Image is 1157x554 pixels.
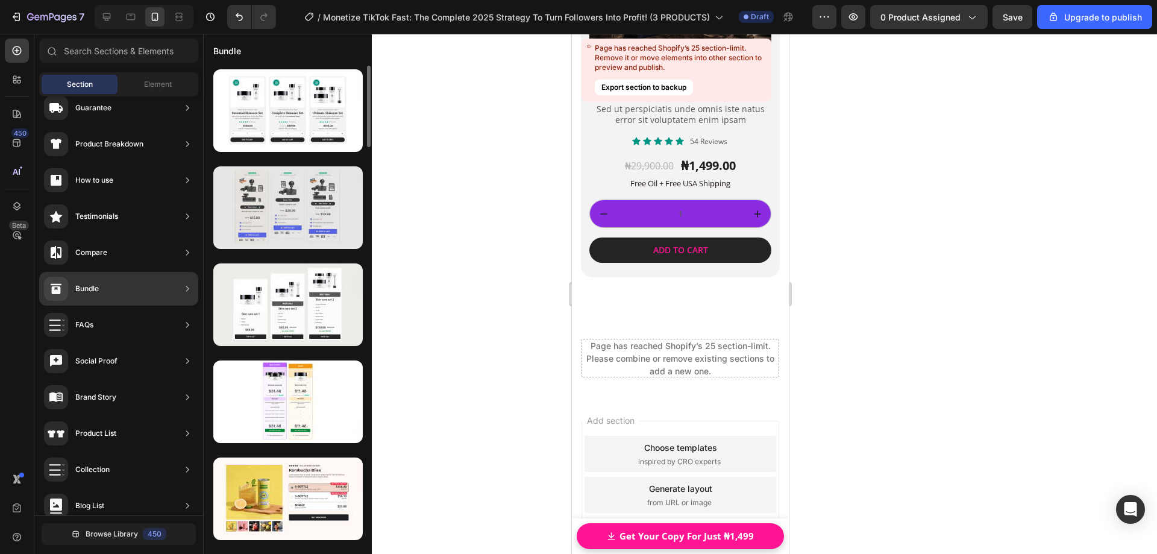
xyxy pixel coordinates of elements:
[318,11,321,24] span: /
[9,221,29,230] div: Beta
[75,174,113,186] div: How to use
[75,319,93,331] div: FAQs
[227,5,276,29] div: Undo/Redo
[39,39,198,63] input: Search Sections & Elements
[86,529,138,540] span: Browse Library
[323,11,710,24] span: Monetize TikTok Fast: The Complete 2025 Strategy To Turn Followers Into Profit! (3 PRODUCTS)
[5,5,90,29] button: 7
[79,10,84,24] p: 7
[75,427,116,439] div: Product List
[42,523,196,545] button: Browse Library450
[75,391,116,403] div: Brand Story
[880,11,961,24] span: 0 product assigned
[75,464,110,476] div: Collection
[75,102,111,114] div: Guarantee
[144,79,172,90] span: Element
[75,500,104,512] div: Blog List
[11,128,29,138] div: 450
[75,247,107,259] div: Compare
[992,5,1032,29] button: Save
[572,34,789,554] iframe: Design area
[143,528,166,540] div: 450
[1116,495,1145,524] div: Open Intercom Messenger
[75,210,118,222] div: Testimonials
[1003,12,1023,22] span: Save
[870,5,988,29] button: 0 product assigned
[75,355,118,367] div: Social Proof
[1047,11,1142,24] div: Upgrade to publish
[595,43,766,72] div: Page has reached Shopify’s 25 section-limit. Remove it or move elements into other section to pre...
[75,283,99,295] div: Bundle
[67,79,93,90] span: Section
[751,11,769,22] span: Draft
[1037,5,1152,29] button: Upgrade to publish
[75,138,143,150] div: Product Breakdown
[595,80,693,95] button: Export section to backup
